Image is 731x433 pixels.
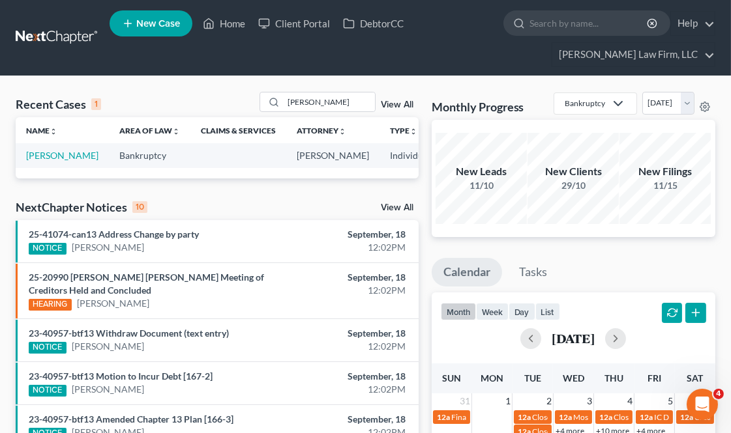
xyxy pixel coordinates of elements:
div: 11/10 [436,179,527,192]
input: Search by name... [284,92,375,111]
a: 25-41074-can13 Address Change by party [29,229,199,240]
span: Sat [687,372,703,384]
div: 1 [91,98,101,110]
td: Individual [380,143,441,167]
a: [PERSON_NAME] [72,241,144,254]
a: View All [381,203,413,212]
div: Bankruptcy [565,98,605,109]
div: NOTICE [29,342,67,354]
div: New Leads [436,164,527,179]
div: New Clients [528,164,619,179]
a: [PERSON_NAME] [26,150,98,161]
div: 29/10 [528,179,619,192]
button: week [476,303,509,320]
a: DebtorCC [336,12,410,35]
a: Tasks [508,258,559,286]
h3: Monthly Progress [432,99,524,115]
i: unfold_more [410,128,417,135]
span: New Case [136,19,180,29]
div: 12:02PM [288,340,405,353]
a: View All [381,100,413,109]
div: September, 18 [288,228,405,241]
a: [PERSON_NAME] [77,297,149,310]
span: Financial Management for [PERSON_NAME] [451,412,603,422]
span: 4 [713,389,724,399]
span: Closed for [PERSON_NAME] [614,412,711,422]
a: Calendar [432,258,502,286]
a: 25-20990 [PERSON_NAME] [PERSON_NAME] Meeting of Creditors Held and Concluded [29,272,264,296]
span: 12a [437,412,450,422]
td: [PERSON_NAME] [286,143,380,167]
div: Recent Cases [16,96,101,112]
input: Search by name... [530,11,649,35]
span: 2 [545,393,553,409]
a: [PERSON_NAME] [72,340,144,353]
span: 3 [586,393,593,409]
a: 23-40957-btf13 Motion to Incur Debt [167-2] [29,370,213,382]
div: 12:02PM [288,383,405,396]
span: 12a [599,412,612,422]
button: month [441,303,476,320]
td: Bankruptcy [109,143,190,167]
span: 12a [680,412,693,422]
a: 23-40957-btf13 Amended Chapter 13 Plan [166-3] [29,413,233,425]
h2: [DATE] [552,331,595,345]
a: Home [196,12,252,35]
span: Fri [648,372,661,384]
div: September, 18 [288,370,405,383]
span: 1 [504,393,512,409]
div: September, 18 [288,327,405,340]
div: NOTICE [29,385,67,397]
div: September, 18 [288,413,405,426]
div: September, 18 [288,271,405,284]
a: Attorneyunfold_more [297,126,346,135]
div: HEARING [29,299,72,311]
th: Claims & Services [190,117,286,143]
i: unfold_more [50,128,57,135]
a: [PERSON_NAME] [72,383,144,396]
button: day [509,303,535,320]
button: list [535,303,560,320]
span: 31 [458,393,471,409]
span: Mon [481,372,503,384]
a: Client Portal [252,12,336,35]
a: Help [671,12,715,35]
span: Thu [604,372,623,384]
span: Wed [563,372,584,384]
a: Nameunfold_more [26,126,57,135]
span: Closed for [PERSON_NAME] [532,412,630,422]
span: Sun [442,372,461,384]
span: 12a [559,412,572,422]
span: 12a [518,412,531,422]
div: New Filings [619,164,711,179]
a: Typeunfold_more [390,126,417,135]
div: 10 [132,201,147,213]
iframe: Intercom live chat [687,389,718,420]
a: 23-40957-btf13 Withdraw Document (text entry) [29,328,229,339]
div: 12:02PM [288,241,405,254]
span: Tue [524,372,541,384]
i: unfold_more [338,128,346,135]
div: 12:02PM [288,284,405,297]
span: 4 [626,393,634,409]
span: 5 [666,393,674,409]
i: unfold_more [172,128,180,135]
div: 11/15 [619,179,711,192]
div: NOTICE [29,243,67,255]
a: [PERSON_NAME] Law Firm, LLC [552,43,715,66]
span: 12a [640,412,653,422]
a: Area of Lawunfold_more [119,126,180,135]
div: NextChapter Notices [16,199,147,215]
